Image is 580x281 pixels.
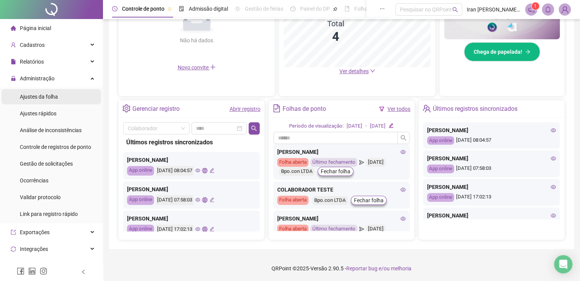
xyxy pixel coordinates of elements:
[289,122,344,130] div: Período de visualização:
[283,102,326,115] div: Folhas de ponto
[551,213,556,218] span: eye
[202,227,207,232] span: global
[427,193,454,202] div: App online
[11,42,16,48] span: user-add
[210,64,216,70] span: plus
[310,265,327,271] span: Versão
[370,68,375,73] span: down
[202,168,207,173] span: global
[273,104,281,112] span: file-text
[310,158,357,167] div: Último fechamento
[20,42,45,48] span: Cadastros
[433,102,517,115] div: Últimos registros sincronizados
[344,6,350,11] span: book
[400,216,406,221] span: eye
[195,168,200,173] span: eye
[81,269,86,275] span: left
[467,5,521,14] span: Iran [PERSON_NAME] - Bpo.con LTDA
[11,230,16,235] span: export
[339,68,369,74] span: Ver detalhes
[11,76,16,81] span: lock
[156,195,193,205] div: [DATE] 07:58:03
[551,156,556,161] span: eye
[209,197,214,202] span: edit
[427,136,556,145] div: [DATE] 08:04:57
[427,164,556,173] div: [DATE] 07:58:03
[20,127,82,133] span: Análise de inconsistências
[127,195,154,205] div: App online
[20,75,55,81] span: Administração
[300,6,330,12] span: Painel do DP
[400,149,406,155] span: eye
[20,194,61,200] span: Validar protocolo
[312,196,348,205] div: Bpo.con LTDA
[545,6,551,13] span: bell
[20,229,50,235] span: Exportações
[20,25,51,31] span: Página inicial
[209,168,214,173] span: edit
[389,123,394,128] span: edit
[370,122,386,130] div: [DATE]
[277,158,308,167] div: Folha aberta
[245,6,283,12] span: Gestão de férias
[127,214,256,223] div: [PERSON_NAME]
[20,144,91,150] span: Controle de registros de ponto
[379,6,385,11] span: ellipsis
[178,64,216,70] span: Novo convite
[230,106,260,112] a: Abrir registro
[452,7,458,13] span: search
[354,6,403,12] span: Folha de pagamento
[277,148,406,156] div: [PERSON_NAME]
[528,6,535,13] span: notification
[235,6,240,11] span: sun
[156,166,193,176] div: [DATE] 08:04:57
[427,211,556,220] div: [PERSON_NAME]
[20,161,73,167] span: Gestão de solicitações
[427,183,556,191] div: [PERSON_NAME]
[251,125,257,131] span: search
[339,68,375,74] a: Ver detalhes down
[310,225,357,233] div: Último fechamento
[167,7,172,11] span: pushpin
[400,187,406,192] span: eye
[122,104,130,112] span: setting
[279,167,315,176] div: Bpo.con LTDA
[112,6,117,11] span: clock-circle
[11,26,16,31] span: home
[277,185,406,194] div: COLABORADOR TESTE
[379,106,384,112] span: filter
[359,225,364,233] span: send
[427,136,454,145] div: App online
[195,227,200,232] span: eye
[400,135,406,141] span: search
[277,214,406,223] div: [PERSON_NAME]
[554,255,572,273] div: Open Intercom Messenger
[40,267,47,275] span: instagram
[525,49,530,54] span: arrow-right
[444,1,560,39] img: banner%2F02c71560-61a6-44d4-94b9-c8ab97240462.png
[127,185,256,193] div: [PERSON_NAME]
[351,196,387,205] button: Fechar folha
[534,3,537,9] span: 1
[132,102,180,115] div: Gerenciar registro
[366,225,386,233] div: [DATE]
[474,48,522,56] span: Chega de papelada!
[427,164,454,173] div: App online
[346,265,411,271] span: Reportar bug e/ou melhoria
[347,122,362,130] div: [DATE]
[366,158,386,167] div: [DATE]
[387,106,410,112] a: Ver todos
[277,196,308,205] div: Folha aberta
[427,126,556,134] div: [PERSON_NAME]
[551,184,556,190] span: eye
[318,167,353,176] button: Fechar folha
[11,59,16,64] span: file
[20,110,56,117] span: Ajustes rápidos
[162,36,232,45] div: Não há dados
[189,6,228,12] span: Admissão digital
[11,246,16,252] span: sync
[321,167,350,176] span: Fechar folha
[122,6,164,12] span: Controle de ponto
[464,42,540,61] button: Chega de papelada!
[209,227,214,232] span: edit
